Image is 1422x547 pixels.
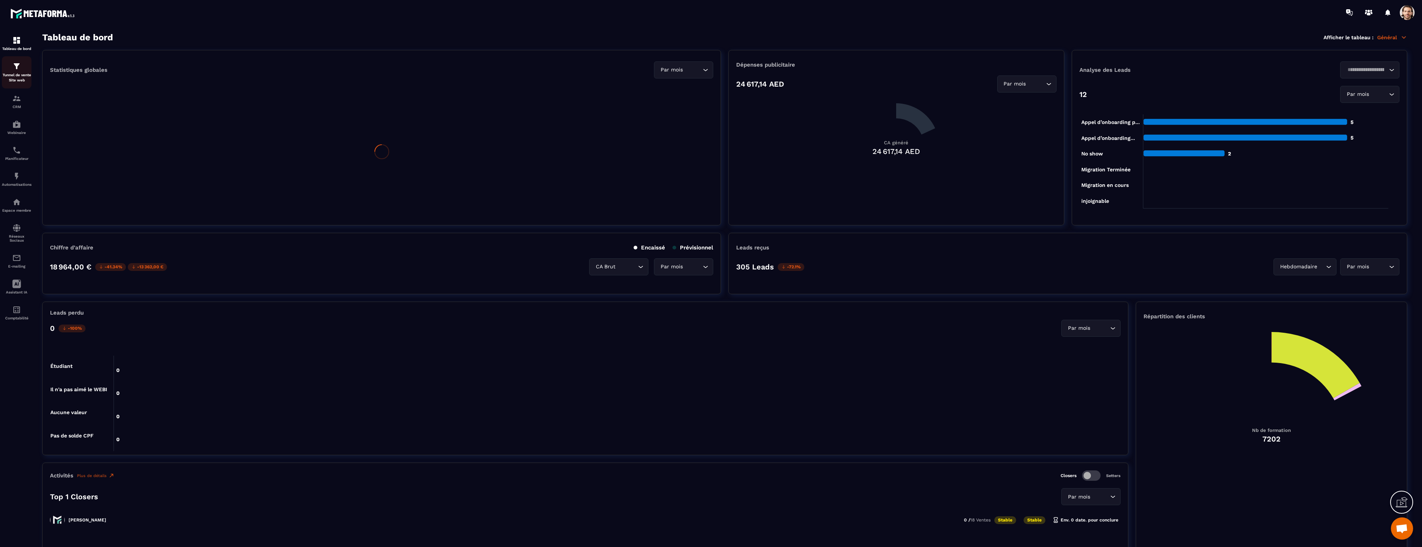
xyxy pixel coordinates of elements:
[2,157,31,161] p: Planificateur
[1144,313,1399,320] p: Répartition des clients
[1391,517,1413,540] div: Open chat
[994,516,1016,524] p: Stable
[42,32,113,43] h3: Tableau de bord
[50,409,87,415] tspan: Aucune valeur
[12,198,21,207] img: automations
[12,120,21,129] img: automations
[1002,80,1028,88] span: Par mois
[77,473,114,479] a: Plus de détails
[1274,258,1336,275] div: Search for option
[12,36,21,45] img: formation
[1106,473,1121,478] p: Setters
[1092,324,1108,332] input: Search for option
[617,263,636,271] input: Search for option
[1345,263,1371,271] span: Par mois
[109,473,114,479] img: narrow-up-right-o.6b7c60e2.svg
[12,146,21,155] img: scheduler
[2,234,31,242] p: Réseaux Sociaux
[659,66,684,74] span: Par mois
[1092,493,1108,501] input: Search for option
[997,75,1057,93] div: Search for option
[12,254,21,262] img: email
[50,492,98,501] p: Top 1 Closers
[778,263,804,271] p: -72.1%
[2,88,31,114] a: formationformationCRM
[1066,493,1092,501] span: Par mois
[1081,198,1109,204] tspan: injoignable
[659,263,684,271] span: Par mois
[50,386,107,392] tspan: Il n'a pas aimé le WEBI
[2,316,31,320] p: Comptabilité
[1061,488,1121,505] div: Search for option
[1081,151,1103,157] tspan: No show
[1340,258,1399,275] div: Search for option
[1066,324,1092,332] span: Par mois
[12,305,21,314] img: accountant
[684,263,701,271] input: Search for option
[1053,517,1118,523] p: Env. 0 date. pour conclure
[1081,167,1130,173] tspan: Migration Terminée
[2,264,31,268] p: E-mailing
[1319,263,1324,271] input: Search for option
[1371,90,1387,98] input: Search for option
[964,517,991,523] p: 0 /
[69,517,106,523] p: [PERSON_NAME]
[50,262,91,271] p: 18 964,00 €
[1024,516,1045,524] p: Stable
[1079,90,1087,99] p: 12
[2,208,31,212] p: Espace membre
[2,47,31,51] p: Tableau de bord
[2,166,31,192] a: automationsautomationsAutomatisations
[50,433,94,439] tspan: Pas de solde CPF
[1081,182,1128,188] tspan: Migration en cours
[2,73,31,83] p: Tunnel de vente Site web
[634,244,665,251] p: Encaissé
[2,290,31,294] p: Assistant IA
[12,224,21,232] img: social-network
[50,324,55,333] p: 0
[59,325,86,332] p: -100%
[1028,80,1044,88] input: Search for option
[2,30,31,56] a: formationformationTableau de bord
[1345,66,1387,74] input: Search for option
[2,140,31,166] a: schedulerschedulerPlanificateur
[1061,473,1076,478] p: Closers
[12,62,21,71] img: formation
[2,105,31,109] p: CRM
[10,7,77,20] img: logo
[736,61,1056,68] p: Dépenses publicitaire
[736,80,784,88] p: 24 617,14 AED
[2,248,31,274] a: emailemailE-mailing
[1081,135,1135,141] tspan: Appel d’onboarding...
[684,66,701,74] input: Search for option
[1340,61,1399,78] div: Search for option
[12,94,21,103] img: formation
[1323,34,1373,40] p: Afficher le tableau :
[672,244,713,251] p: Prévisionnel
[50,363,73,369] tspan: Étudiant
[50,244,93,251] p: Chiffre d’affaire
[2,300,31,326] a: accountantaccountantComptabilité
[2,131,31,135] p: Webinaire
[12,172,21,181] img: automations
[1081,119,1139,125] tspan: Appel d’onboarding p...
[1278,263,1319,271] span: Hebdomadaire
[1345,90,1371,98] span: Par mois
[2,114,31,140] a: automationsautomationsWebinaire
[2,192,31,218] a: automationsautomationsEspace membre
[736,244,769,251] p: Leads reçus
[654,61,713,78] div: Search for option
[654,258,713,275] div: Search for option
[50,309,84,316] p: Leads perdu
[1061,320,1121,337] div: Search for option
[2,218,31,248] a: social-networksocial-networkRéseaux Sociaux
[970,517,991,523] span: 18 Ventes
[1079,67,1239,73] p: Analyse des Leads
[50,67,107,73] p: Statistiques globales
[2,182,31,187] p: Automatisations
[1340,86,1399,103] div: Search for option
[736,262,774,271] p: 305 Leads
[1371,263,1387,271] input: Search for option
[50,472,73,479] p: Activités
[1377,34,1407,41] p: Général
